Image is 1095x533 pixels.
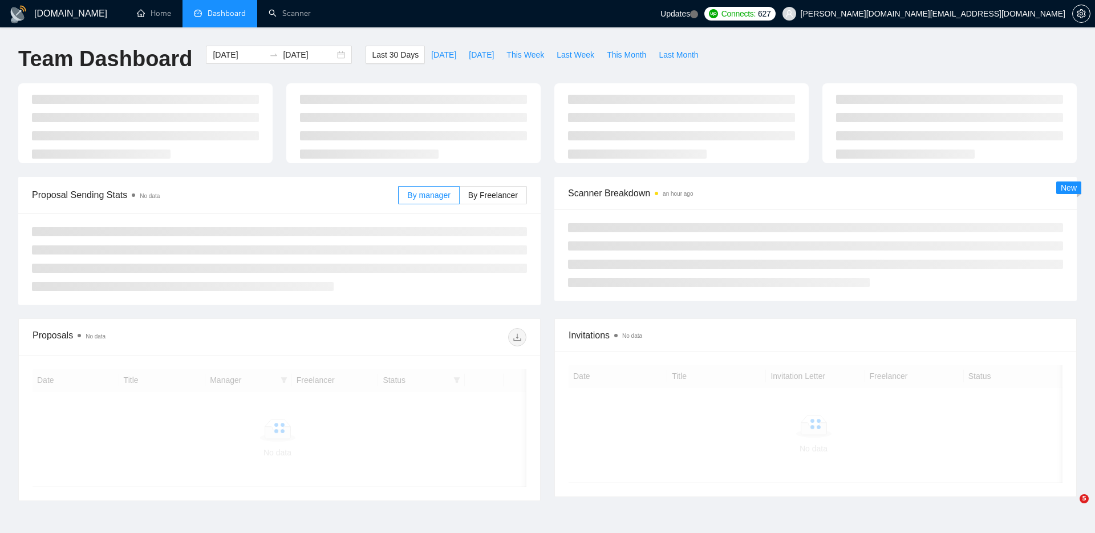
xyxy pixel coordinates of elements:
[9,5,27,23] img: logo
[569,328,1062,342] span: Invitations
[208,9,246,18] span: Dashboard
[557,49,594,61] span: Last Week
[663,191,693,197] time: an hour ago
[425,46,463,64] button: [DATE]
[407,191,450,200] span: By manager
[652,46,704,64] button: Last Month
[366,46,425,64] button: Last 30 Days
[709,9,718,18] img: upwork-logo.png
[372,49,419,61] span: Last 30 Days
[1061,183,1077,192] span: New
[660,9,690,18] span: Updates
[659,49,698,61] span: Last Month
[506,49,544,61] span: This Week
[500,46,550,64] button: This Week
[269,9,311,18] a: searchScanner
[622,333,642,339] span: No data
[194,9,202,17] span: dashboard
[269,50,278,59] span: to
[140,193,160,199] span: No data
[607,49,646,61] span: This Month
[721,7,756,20] span: Connects:
[469,49,494,61] span: [DATE]
[431,49,456,61] span: [DATE]
[32,188,398,202] span: Proposal Sending Stats
[213,49,265,61] input: Start date
[785,10,793,18] span: user
[1072,9,1090,18] a: setting
[1080,494,1089,503] span: 5
[18,46,192,72] h1: Team Dashboard
[86,333,106,340] span: No data
[758,7,770,20] span: 627
[1072,5,1090,23] button: setting
[269,50,278,59] span: swap-right
[568,186,1063,200] span: Scanner Breakdown
[1056,494,1084,522] iframe: Intercom live chat
[137,9,171,18] a: homeHome
[463,46,500,64] button: [DATE]
[283,49,335,61] input: End date
[601,46,652,64] button: This Month
[550,46,601,64] button: Last Week
[468,191,518,200] span: By Freelancer
[33,328,279,346] div: Proposals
